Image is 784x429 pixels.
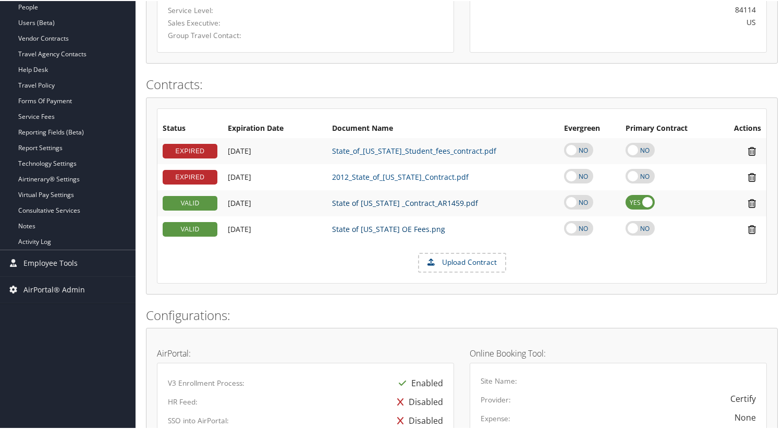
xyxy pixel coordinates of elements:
div: Disabled [392,391,443,410]
div: EXPIRED [163,169,217,183]
span: AirPortal® Admin [23,276,85,302]
th: Evergreen [559,118,620,137]
div: 84114 [554,3,756,14]
label: Sales Executive: [168,17,249,27]
span: [DATE] [228,171,251,181]
div: Disabled [392,410,443,429]
div: VALID [163,221,217,236]
a: State of [US_STATE] _Contract_AR1459.pdf [332,197,478,207]
div: EXPIRED [163,143,217,157]
label: Expense: [481,412,510,423]
div: Add/Edit Date [228,145,322,155]
div: None [734,410,756,423]
i: Remove Contract [743,197,761,208]
i: Remove Contract [743,145,761,156]
label: SSO into AirPortal: [168,414,229,425]
div: US [554,16,756,27]
h4: AirPortal: [157,348,454,357]
label: Service Level: [168,4,249,15]
th: Status [157,118,223,137]
label: Site Name: [481,375,517,385]
a: State of [US_STATE] OE Fees.png [332,223,445,233]
th: Primary Contract [620,118,717,137]
div: Enabled [394,373,443,391]
div: Certify [730,391,756,404]
label: HR Feed: [168,396,198,406]
span: [DATE] [228,197,251,207]
th: Expiration Date [223,118,327,137]
th: Actions [716,118,766,137]
label: V3 Enrollment Process: [168,377,244,387]
div: Add/Edit Date [228,171,322,181]
th: Document Name [327,118,559,137]
div: Add/Edit Date [228,198,322,207]
label: Provider: [481,394,511,404]
span: [DATE] [228,145,251,155]
div: VALID [163,195,217,210]
label: Upload Contract [419,253,505,271]
a: State_of_[US_STATE]_Student_fees_contract.pdf [332,145,496,155]
span: Employee Tools [23,249,78,275]
i: Remove Contract [743,171,761,182]
label: Group Travel Contact: [168,29,249,40]
i: Remove Contract [743,223,761,234]
a: 2012_State_of_[US_STATE]_Contract.pdf [332,171,469,181]
h2: Contracts: [146,75,778,92]
div: Add/Edit Date [228,224,322,233]
span: [DATE] [228,223,251,233]
h4: Online Booking Tool: [470,348,767,357]
h2: Configurations: [146,305,778,323]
